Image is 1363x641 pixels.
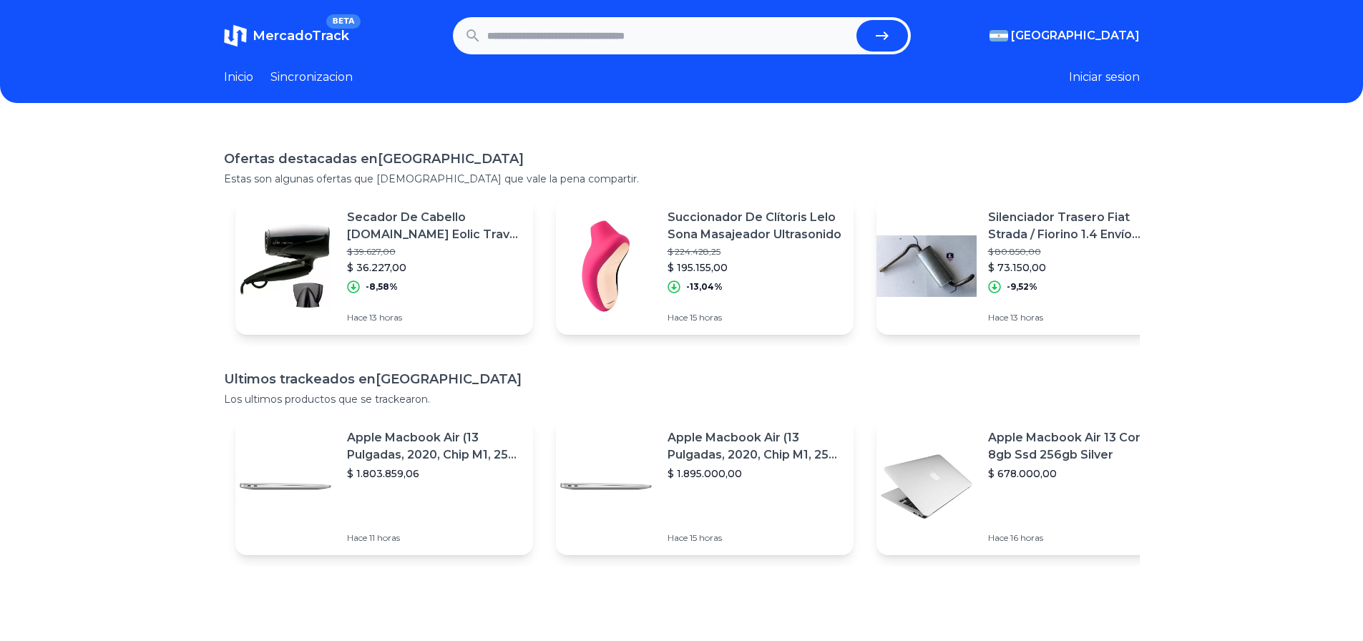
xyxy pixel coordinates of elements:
[1069,69,1140,86] button: Iniciar sesion
[1007,281,1037,293] p: -9,52%
[347,466,522,481] p: $ 1.803.859,06
[668,429,842,464] p: Apple Macbook Air (13 Pulgadas, 2020, Chip M1, 256 Gb De Ssd, 8 Gb De Ram) - Plata
[988,209,1163,243] p: Silenciador Trasero Fiat Strada / Fiorino 1.4 Envío Gratis
[556,216,656,316] img: Featured image
[253,28,349,44] span: MercadoTrack
[347,246,522,258] p: $ 39.627,00
[668,246,842,258] p: $ 224.428,25
[668,209,842,243] p: Succionador De Clítoris Lelo Sona Masajeador Ultrasonido
[686,281,723,293] p: -13,04%
[876,197,1174,335] a: Featured imageSilenciador Trasero Fiat Strada / Fiorino 1.4 Envío Gratis$ 80.850,00$ 73.150,00-9,...
[224,369,1140,389] h1: Ultimos trackeados en [GEOGRAPHIC_DATA]
[224,24,247,47] img: MercadoTrack
[224,24,349,47] a: MercadoTrackBETA
[988,466,1163,481] p: $ 678.000,00
[556,418,854,555] a: Featured imageApple Macbook Air (13 Pulgadas, 2020, Chip M1, 256 Gb De Ssd, 8 Gb De Ram) - Plata$...
[556,197,854,335] a: Featured imageSuccionador De Clítoris Lelo Sona Masajeador Ultrasonido$ 224.428,25$ 195.155,00-13...
[347,312,522,323] p: Hace 13 horas
[224,149,1140,169] h1: Ofertas destacadas en [GEOGRAPHIC_DATA]
[668,312,842,323] p: Hace 15 horas
[668,532,842,544] p: Hace 15 horas
[988,429,1163,464] p: Apple Macbook Air 13 Core I5 8gb Ssd 256gb Silver
[347,429,522,464] p: Apple Macbook Air (13 Pulgadas, 2020, Chip M1, 256 Gb De Ssd, 8 Gb De Ram) - Plata
[224,172,1140,186] p: Estas son algunas ofertas que [DEMOGRAPHIC_DATA] que vale la pena compartir.
[235,436,336,537] img: Featured image
[347,209,522,243] p: Secador De Cabello [DOMAIN_NAME] Eolic Travel Cx 1600wts C/boquilla
[326,14,360,29] span: BETA
[1011,27,1140,44] span: [GEOGRAPHIC_DATA]
[347,260,522,275] p: $ 36.227,00
[235,418,533,555] a: Featured imageApple Macbook Air (13 Pulgadas, 2020, Chip M1, 256 Gb De Ssd, 8 Gb De Ram) - Plata$...
[668,466,842,481] p: $ 1.895.000,00
[990,27,1140,44] button: [GEOGRAPHIC_DATA]
[224,392,1140,406] p: Los ultimos productos que se trackearon.
[988,246,1163,258] p: $ 80.850,00
[668,260,842,275] p: $ 195.155,00
[235,197,533,335] a: Featured imageSecador De Cabello [DOMAIN_NAME] Eolic Travel Cx 1600wts C/boquilla$ 39.627,00$ 36....
[876,436,977,537] img: Featured image
[224,69,253,86] a: Inicio
[988,532,1163,544] p: Hace 16 horas
[988,312,1163,323] p: Hace 13 horas
[988,260,1163,275] p: $ 73.150,00
[235,216,336,316] img: Featured image
[347,532,522,544] p: Hace 11 horas
[990,30,1008,41] img: Argentina
[366,281,398,293] p: -8,58%
[876,216,977,316] img: Featured image
[270,69,353,86] a: Sincronizacion
[556,436,656,537] img: Featured image
[876,418,1174,555] a: Featured imageApple Macbook Air 13 Core I5 8gb Ssd 256gb Silver$ 678.000,00Hace 16 horas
